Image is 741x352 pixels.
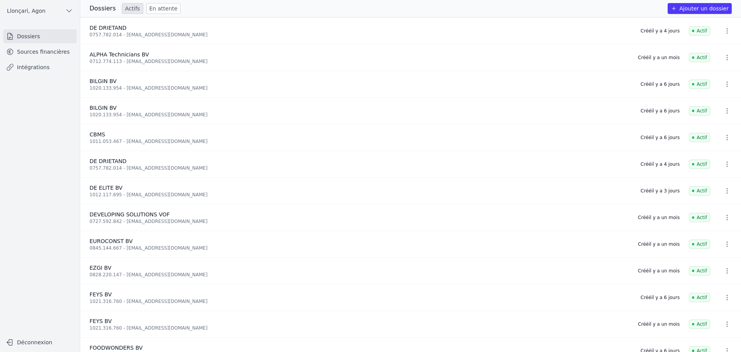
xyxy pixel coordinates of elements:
a: Actifs [122,3,143,14]
div: 1012.117.695 - [EMAIL_ADDRESS][DOMAIN_NAME] [90,192,631,198]
span: ALPHA Technicians BV [90,51,149,58]
div: 0712.774.113 - [EMAIL_ADDRESS][DOMAIN_NAME] [90,58,629,65]
span: Actif [689,106,710,116]
span: Actif [689,213,710,222]
div: Créé il y a 4 jours [641,28,680,34]
span: BILGIN BV [90,78,117,84]
div: Créé il y a 3 jours [641,188,680,194]
span: DE ELITE BV [90,185,122,191]
a: Sources financières [3,45,77,59]
span: BILGIN BV [90,105,117,111]
span: Actif [689,80,710,89]
div: Créé il y a 6 jours [641,81,680,87]
button: Déconnexion [3,336,77,349]
div: Créé il y a un mois [638,241,680,247]
span: Llonçari, Agon [7,7,46,15]
div: 0727.592.842 - [EMAIL_ADDRESS][DOMAIN_NAME] [90,218,629,224]
h3: Dossiers [90,4,116,13]
div: Créé il y a un mois [638,54,680,61]
div: 1021.316.760 - [EMAIL_ADDRESS][DOMAIN_NAME] [90,325,629,331]
div: Créé il y a un mois [638,321,680,327]
span: DEVELOPING SOLUTIONS VOF [90,211,170,218]
a: Intégrations [3,60,77,74]
span: EUROCONST BV [90,238,133,244]
span: Actif [689,266,710,275]
div: 0757.782.014 - [EMAIL_ADDRESS][DOMAIN_NAME] [90,165,631,171]
div: 1020.133.954 - [EMAIL_ADDRESS][DOMAIN_NAME] [90,85,631,91]
span: Actif [689,320,710,329]
span: Actif [689,53,710,62]
button: Llonçari, Agon [3,5,77,17]
span: DE DRIETAND [90,25,127,31]
div: Créé il y a un mois [638,268,680,274]
a: Dossiers [3,29,77,43]
span: Actif [689,160,710,169]
button: Ajouter un dossier [668,3,732,14]
div: Créé il y a un mois [638,214,680,221]
div: 1021.316.760 - [EMAIL_ADDRESS][DOMAIN_NAME] [90,298,631,304]
span: Actif [689,133,710,142]
span: Actif [689,293,710,302]
div: Créé il y a 6 jours [641,294,680,301]
span: FEYS BV [90,318,112,324]
span: FOODWONDERS BV [90,345,143,351]
span: Actif [689,240,710,249]
span: DE DRIETAND [90,158,127,164]
div: 0828.220.147 - [EMAIL_ADDRESS][DOMAIN_NAME] [90,272,629,278]
div: Créé il y a 6 jours [641,134,680,141]
span: Actif [689,186,710,196]
a: En attente [146,3,181,14]
span: CBMS [90,131,105,138]
div: 1020.133.954 - [EMAIL_ADDRESS][DOMAIN_NAME] [90,112,631,118]
div: 1011.053.467 - [EMAIL_ADDRESS][DOMAIN_NAME] [90,138,631,145]
div: Créé il y a 4 jours [641,161,680,167]
span: FEYS BV [90,291,112,298]
div: Créé il y a 6 jours [641,108,680,114]
span: EZGI BV [90,265,112,271]
div: 0845.144.667 - [EMAIL_ADDRESS][DOMAIN_NAME] [90,245,629,251]
span: Actif [689,26,710,36]
div: 0757.782.014 - [EMAIL_ADDRESS][DOMAIN_NAME] [90,32,631,38]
